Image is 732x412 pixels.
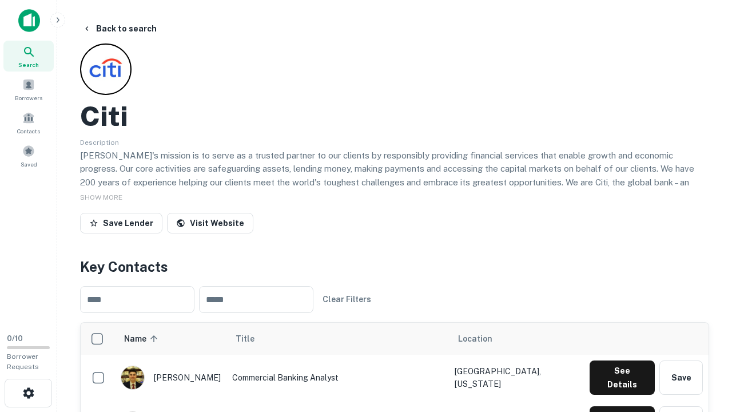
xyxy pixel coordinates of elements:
[7,352,39,371] span: Borrower Requests
[3,74,54,105] a: Borrowers
[226,323,449,355] th: Title
[78,18,161,39] button: Back to search
[80,100,128,133] h2: Citi
[121,366,144,389] img: 1753279374948
[3,140,54,171] a: Saved
[17,126,40,136] span: Contacts
[80,149,709,216] p: [PERSON_NAME]'s mission is to serve as a trusted partner to our clients by responsibly providing ...
[659,360,703,395] button: Save
[80,256,709,277] h4: Key Contacts
[458,332,492,346] span: Location
[675,320,732,375] iframe: Chat Widget
[318,289,376,310] button: Clear Filters
[21,160,37,169] span: Saved
[80,193,122,201] span: SHOW MORE
[80,138,119,146] span: Description
[3,107,54,138] a: Contacts
[18,60,39,69] span: Search
[449,323,584,355] th: Location
[7,334,23,343] span: 0 / 10
[3,41,54,72] a: Search
[590,360,655,395] button: See Details
[115,323,226,355] th: Name
[124,332,161,346] span: Name
[15,93,42,102] span: Borrowers
[18,9,40,32] img: capitalize-icon.png
[226,355,449,401] td: Commercial Banking Analyst
[236,332,269,346] span: Title
[449,355,584,401] td: [GEOGRAPHIC_DATA], [US_STATE]
[80,213,162,233] button: Save Lender
[121,366,221,390] div: [PERSON_NAME]
[167,213,253,233] a: Visit Website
